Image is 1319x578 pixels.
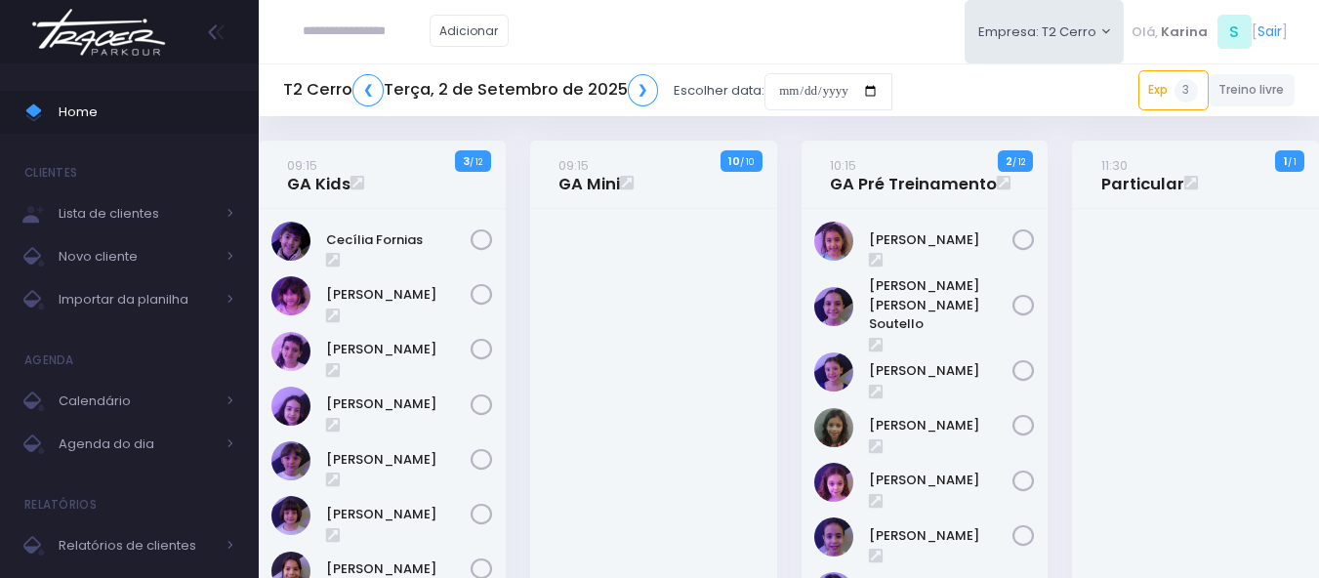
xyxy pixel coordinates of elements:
h4: Relatórios [24,485,97,524]
span: Calendário [59,389,215,414]
span: Home [59,100,234,125]
small: / 12 [470,156,482,168]
a: 09:15GA Mini [558,155,620,194]
a: [PERSON_NAME] [869,361,1013,381]
a: [PERSON_NAME] [869,471,1013,490]
a: 10:15GA Pré Treinamento [830,155,997,194]
a: 09:15GA Kids [287,155,350,194]
a: Cecília Fornias [326,230,471,250]
strong: 1 [1284,153,1288,169]
a: [PERSON_NAME] [326,450,471,470]
small: 10:15 [830,156,856,175]
img: Mariana Abramo [271,496,310,535]
a: Treino livre [1209,74,1296,106]
span: Lista de clientes [59,201,215,227]
div: Escolher data: [283,68,892,113]
a: [PERSON_NAME] [326,505,471,524]
img: Cecília Fornias Gomes [271,222,310,261]
img: Clara Guimaraes Kron [271,332,310,371]
span: 3 [1175,79,1198,103]
img: Luisa Tomchinsky Montezano [814,463,853,502]
span: S [1217,15,1252,49]
small: / 12 [1012,156,1025,168]
h5: T2 Cerro Terça, 2 de Setembro de 2025 [283,74,658,106]
a: [PERSON_NAME] [869,526,1013,546]
img: Alice Oliveira Castro [814,222,853,261]
img: Luzia Rolfini Fernandes [814,517,853,557]
strong: 3 [463,153,470,169]
small: 09:15 [287,156,317,175]
img: Isabela de Brito Moffa [271,387,310,426]
span: Agenda do dia [59,432,215,457]
img: Maria Clara Frateschi [271,441,310,480]
strong: 10 [728,153,740,169]
a: Adicionar [430,15,510,47]
img: Jasmim rocha [814,352,853,392]
div: [ ] [1124,10,1295,54]
small: / 1 [1288,156,1297,168]
span: Importar da planilha [59,287,215,312]
img: Julia de Campos Munhoz [814,408,853,447]
a: [PERSON_NAME] [PERSON_NAME] Soutello [869,276,1013,334]
img: Ana Helena Soutello [814,287,853,326]
span: Relatórios de clientes [59,533,215,558]
a: 11:30Particular [1101,155,1184,194]
img: Chiara Real Oshima Hirata [271,276,310,315]
a: [PERSON_NAME] [869,230,1013,250]
strong: 2 [1006,153,1012,169]
h4: Agenda [24,341,74,380]
a: [PERSON_NAME] [326,394,471,414]
a: Sair [1257,21,1282,42]
small: 09:15 [558,156,589,175]
a: [PERSON_NAME] [869,416,1013,435]
small: / 10 [740,156,754,168]
span: Novo cliente [59,244,215,269]
a: ❯ [628,74,659,106]
a: [PERSON_NAME] [326,285,471,305]
h4: Clientes [24,153,77,192]
small: 11:30 [1101,156,1128,175]
span: Olá, [1132,22,1158,42]
span: Karina [1161,22,1208,42]
a: Exp3 [1138,70,1209,109]
a: ❮ [352,74,384,106]
a: [PERSON_NAME] [326,340,471,359]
